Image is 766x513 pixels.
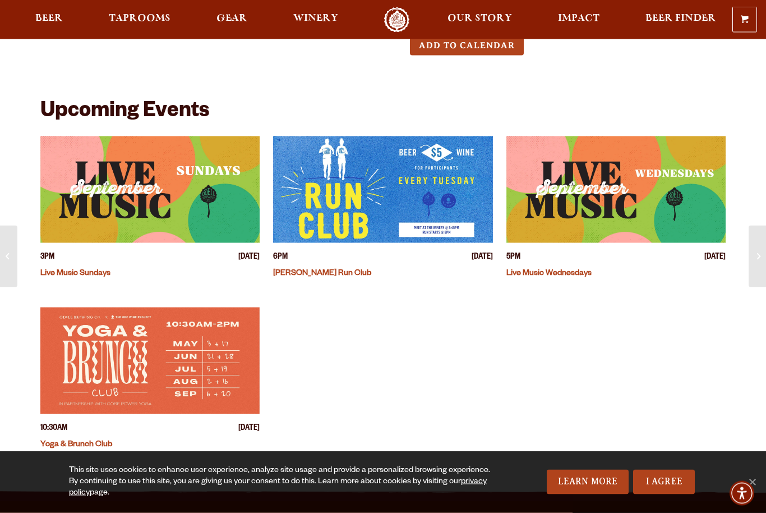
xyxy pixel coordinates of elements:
span: Beer [35,14,63,23]
span: [DATE] [238,423,260,435]
a: Beer [28,7,70,33]
span: 6PM [273,252,288,264]
span: [DATE] [238,252,260,264]
button: Add to Calendar [410,35,524,56]
a: I Agree [633,470,695,494]
a: View event details [273,136,492,243]
span: Winery [293,14,338,23]
a: Learn More [547,470,629,494]
span: 3PM [40,252,54,264]
span: 10:30AM [40,423,67,435]
a: Beer Finder [638,7,723,33]
a: privacy policy [69,478,487,498]
span: 5PM [506,252,520,264]
a: View event details [40,308,260,414]
a: View event details [506,136,726,243]
a: Impact [551,7,607,33]
a: Live Music Sundays [40,269,110,278]
span: Our Story [447,14,512,23]
a: Winery [286,7,345,33]
a: [PERSON_NAME] Run Club [273,269,371,278]
h2: Upcoming Events [40,100,209,125]
a: Our Story [440,7,519,33]
div: This site uses cookies to enhance user experience, analyze site usage and provide a personalized ... [69,465,495,499]
span: Taprooms [109,14,170,23]
span: Impact [558,14,599,23]
div: Accessibility Menu [730,481,754,506]
a: Yoga & Brunch Club [40,441,112,450]
span: Beer Finder [645,14,716,23]
a: Odell Home [376,7,418,33]
a: View event details [40,136,260,243]
span: Gear [216,14,247,23]
span: [DATE] [704,252,726,264]
span: [DATE] [472,252,493,264]
a: Live Music Wednesdays [506,269,592,278]
a: Taprooms [101,7,178,33]
a: Gear [209,7,255,33]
